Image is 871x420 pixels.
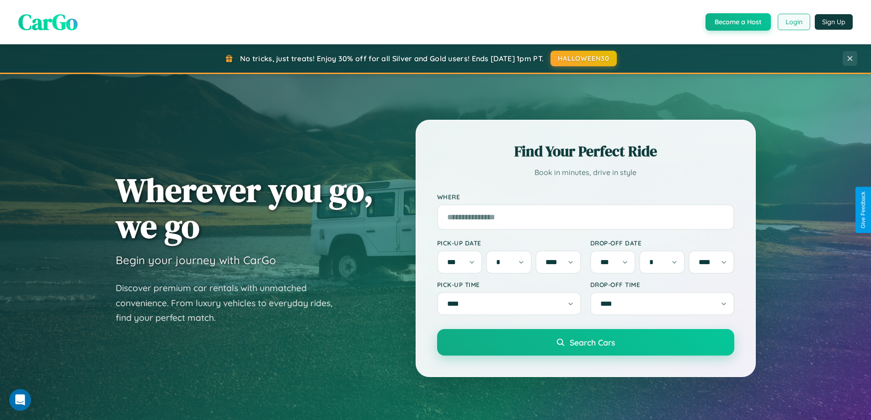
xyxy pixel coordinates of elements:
[18,7,78,37] span: CarGo
[116,172,374,244] h1: Wherever you go, we go
[437,239,581,247] label: Pick-up Date
[437,166,734,179] p: Book in minutes, drive in style
[590,281,734,288] label: Drop-off Time
[590,239,734,247] label: Drop-off Date
[778,14,810,30] button: Login
[437,193,734,201] label: Where
[9,389,31,411] iframe: Intercom live chat
[815,14,853,30] button: Sign Up
[550,51,617,66] button: HALLOWEEN30
[116,281,344,325] p: Discover premium car rentals with unmatched convenience. From luxury vehicles to everyday rides, ...
[437,281,581,288] label: Pick-up Time
[437,329,734,356] button: Search Cars
[705,13,771,31] button: Become a Host
[570,337,615,347] span: Search Cars
[240,54,544,63] span: No tricks, just treats! Enjoy 30% off for all Silver and Gold users! Ends [DATE] 1pm PT.
[116,253,276,267] h3: Begin your journey with CarGo
[437,141,734,161] h2: Find Your Perfect Ride
[860,191,866,229] div: Give Feedback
